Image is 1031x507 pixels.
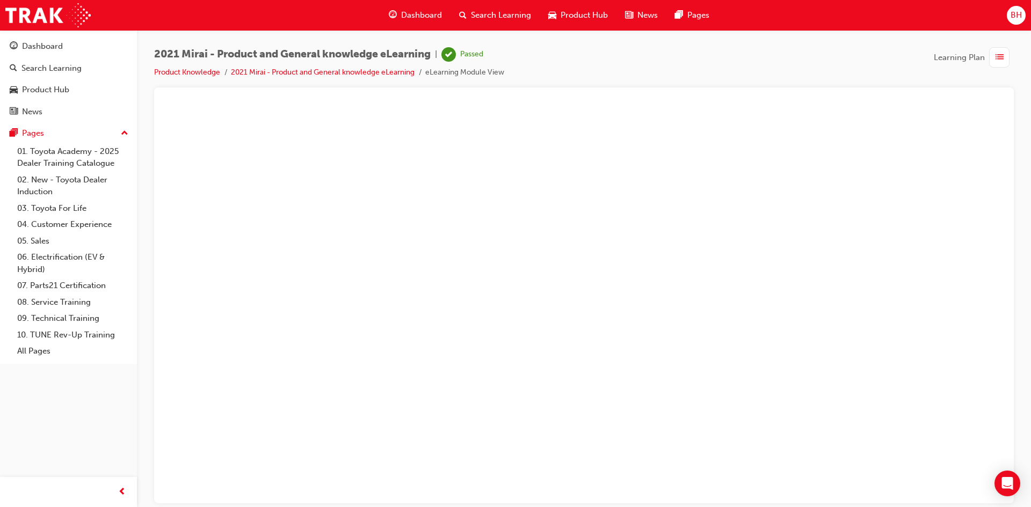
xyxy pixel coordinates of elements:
a: search-iconSearch Learning [451,4,540,26]
div: Dashboard [22,40,63,53]
span: search-icon [459,9,467,22]
span: Pages [687,9,709,21]
a: car-iconProduct Hub [540,4,616,26]
a: 07. Parts21 Certification [13,277,133,294]
button: BH [1007,6,1026,25]
a: news-iconNews [616,4,666,26]
span: car-icon [10,85,18,95]
a: 03. Toyota For Life [13,200,133,217]
span: | [435,48,437,61]
a: 09. Technical Training [13,310,133,327]
span: car-icon [548,9,556,22]
a: 01. Toyota Academy - 2025 Dealer Training Catalogue [13,143,133,172]
a: 06. Electrification (EV & Hybrid) [13,249,133,277]
a: 05. Sales [13,233,133,249]
span: news-icon [10,107,18,117]
span: News [637,9,658,21]
a: News [4,102,133,122]
a: 02. New - Toyota Dealer Induction [13,172,133,200]
div: Pages [22,127,44,139]
a: guage-iconDashboard [380,4,451,26]
button: Learning Plan [934,47,1014,68]
span: pages-icon [10,129,18,138]
div: Search Learning [21,62,82,75]
span: list-icon [996,51,1004,64]
a: All Pages [13,343,133,359]
span: Product Hub [561,9,608,21]
a: 10. TUNE Rev-Up Training [13,327,133,343]
a: Product Knowledge [154,68,220,77]
span: Search Learning [471,9,531,21]
div: Open Intercom Messenger [994,471,1020,496]
button: DashboardSearch LearningProduct HubNews [4,34,133,123]
span: up-icon [121,127,128,141]
span: guage-icon [389,9,397,22]
span: 2021 Mirai - Product and General knowledge eLearning [154,48,431,61]
div: News [22,106,42,118]
button: Pages [4,123,133,143]
span: prev-icon [118,486,126,499]
span: BH [1011,9,1022,21]
img: Trak [5,3,91,27]
div: Product Hub [22,84,69,96]
a: 04. Customer Experience [13,216,133,233]
a: pages-iconPages [666,4,718,26]
span: learningRecordVerb_PASS-icon [441,47,456,62]
a: 2021 Mirai - Product and General knowledge eLearning [231,68,415,77]
span: pages-icon [675,9,683,22]
a: Dashboard [4,36,133,56]
a: Search Learning [4,58,133,78]
div: Passed [460,49,483,60]
span: search-icon [10,64,17,74]
a: Product Hub [4,80,133,100]
span: guage-icon [10,42,18,52]
span: news-icon [625,9,633,22]
span: Learning Plan [934,52,985,64]
a: 08. Service Training [13,294,133,311]
span: Dashboard [401,9,442,21]
li: eLearning Module View [425,67,504,79]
